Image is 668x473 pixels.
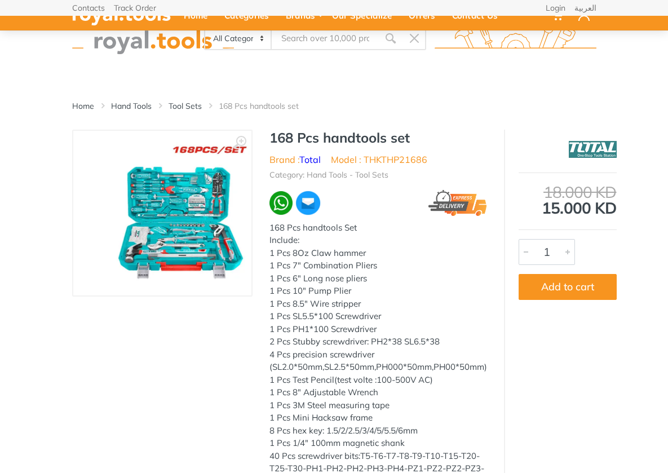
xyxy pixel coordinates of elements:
li: Brand : [269,153,321,166]
input: Site search [272,26,379,50]
img: express.png [428,190,486,216]
a: Contacts [72,4,105,12]
li: Category: Hand Tools - Tool Sets [269,169,388,181]
h1: 168 Pcs handtools set [269,130,487,146]
a: Tool Sets [169,100,202,112]
a: Track Order [114,4,156,12]
button: Add to cart [519,274,617,300]
img: royal.tools Logo [72,23,234,54]
img: ma.webp [295,190,321,216]
a: Total [299,154,321,165]
img: royal.tools Logo [435,23,596,54]
li: 168 Pcs handtools set [219,100,316,112]
select: Category [205,28,272,49]
a: العربية [574,4,596,12]
li: Model : THKTHP21686 [331,153,427,166]
a: Login [546,4,565,12]
div: 15.000 KD [519,184,617,216]
a: Hand Tools [111,100,152,112]
nav: breadcrumb [72,100,596,112]
img: Royal Tools - 168 Pcs handtools set [108,142,250,284]
a: Home [72,100,94,112]
img: Total [569,135,617,163]
img: wa.webp [269,191,293,215]
div: 18.000 KD [519,184,617,200]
